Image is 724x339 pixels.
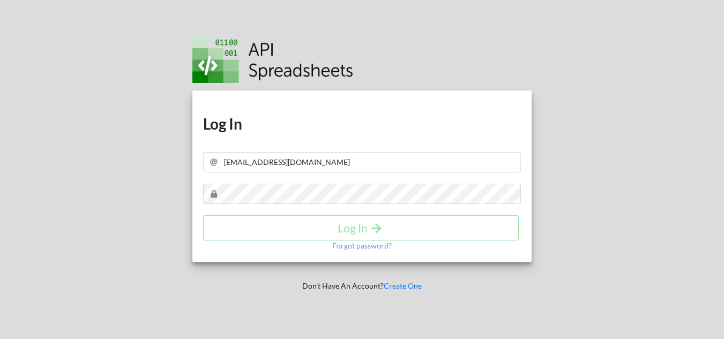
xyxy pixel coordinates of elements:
[332,240,392,251] p: Forgot password?
[384,281,422,290] a: Create One
[203,152,521,172] input: Your Email
[192,36,353,83] img: Logo.png
[185,281,539,291] p: Don't Have An Account?
[203,114,521,133] h1: Log In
